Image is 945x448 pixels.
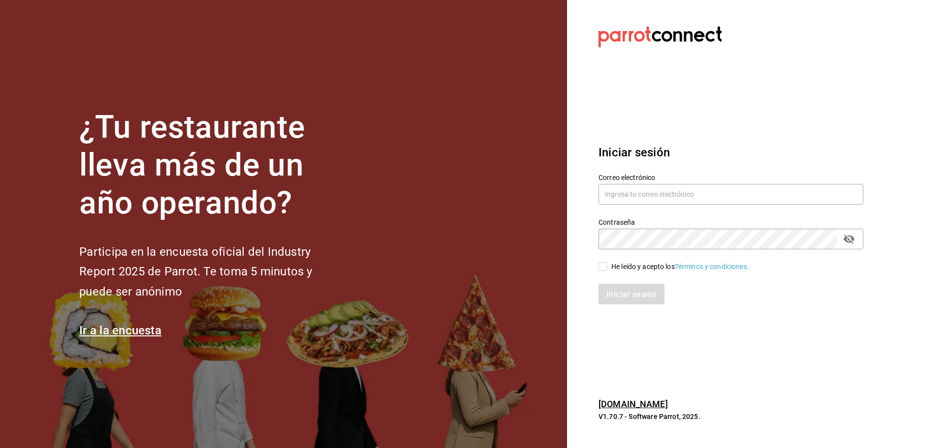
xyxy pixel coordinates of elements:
[79,109,305,221] font: ¿Tu restaurante lleva más de un año operando?
[611,263,675,270] font: He leído y acepto los
[598,399,668,409] a: [DOMAIN_NAME]
[598,184,863,205] input: Ingresa tu correo electrónico
[598,413,700,420] font: V1.70.7 - Software Parrot, 2025.
[598,146,670,159] font: Iniciar sesión
[598,218,635,226] font: Contraseña
[79,324,161,337] a: Ir a la encuesta
[598,174,655,181] font: Correo electrónico
[675,263,749,270] a: Términos y condiciones.
[79,245,312,299] font: Participa en la encuesta oficial del Industry Report 2025 de Parrot. Te toma 5 minutos y puede se...
[841,231,857,247] button: campo de contraseña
